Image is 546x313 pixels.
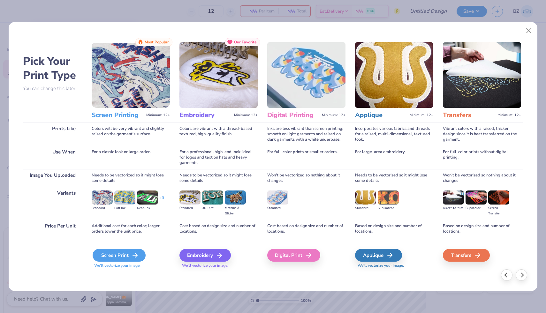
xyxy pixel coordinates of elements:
img: Supacolor [466,190,487,205]
div: Supacolor [466,205,487,211]
span: Minimum: 12+ [322,113,345,117]
img: Sublimated [378,190,399,205]
div: Transfers [443,249,490,262]
span: Our Favorite [234,40,257,44]
div: Metallic & Glitter [225,205,246,216]
div: Won't be vectorized so nothing about it changes [443,169,521,187]
div: Digital Print [267,249,320,262]
img: Standard [267,190,288,205]
div: Colors will be very vibrant and slightly raised on the garment's surface. [92,123,170,146]
div: Cost based on design size and number of locations. [179,220,258,238]
img: Neon Ink [137,190,158,205]
div: For large-area embroidery. [355,146,433,169]
div: Cost based on design size and number of locations. [267,220,345,238]
img: Embroidery [179,42,258,108]
span: We'll vectorize your image. [92,263,170,268]
img: Direct-to-film [443,190,464,205]
div: Standard [267,205,288,211]
div: Price Per Unit [23,220,82,238]
div: Needs to be vectorized so it might lose some details [92,169,170,187]
div: Neon Ink [137,205,158,211]
img: 3D Puff [202,190,223,205]
img: Standard [92,190,113,205]
span: We'll vectorize your image. [179,263,258,268]
div: Prints Like [23,123,82,146]
div: Puff Ink [114,205,135,211]
div: + 3 [160,195,164,206]
div: Vibrant colors with a raised, thicker design since it is heat transferred on the garment. [443,123,521,146]
h3: Embroidery [179,111,231,119]
img: Puff Ink [114,190,135,205]
span: Most Popular [145,40,169,44]
div: Won't be vectorized so nothing about it changes [267,169,345,187]
div: Inks are less vibrant than screen printing; smooth on light garments and raised on dark garments ... [267,123,345,146]
img: Standard [355,190,376,205]
div: 3D Puff [202,205,223,211]
div: Use When [23,146,82,169]
div: Image You Uploaded [23,169,82,187]
span: Minimum: 12+ [410,113,433,117]
div: Colors are vibrant with a thread-based textured, high-quality finish. [179,123,258,146]
div: Standard [92,205,113,211]
div: Standard [355,205,376,211]
div: Additional cost for each color; larger orders lower the unit price. [92,220,170,238]
div: Embroidery [179,249,231,262]
h3: Screen Printing [92,111,144,119]
div: Based on design size and number of locations. [443,220,521,238]
img: Digital Printing [267,42,345,108]
img: Screen Printing [92,42,170,108]
img: Standard [179,190,201,205]
h3: Transfers [443,111,495,119]
h3: Applique [355,111,407,119]
div: For a classic look or large order. [92,146,170,169]
div: For full-color prints or smaller orders. [267,146,345,169]
div: Based on design size and number of locations. [355,220,433,238]
span: Minimum: 12+ [234,113,258,117]
div: Screen Transfer [488,205,509,216]
span: Minimum: 12+ [497,113,521,117]
div: Needs to be vectorized so it might lose some details [179,169,258,187]
img: Screen Transfer [488,190,509,205]
div: Screen Print [93,249,146,262]
img: Applique [355,42,433,108]
div: Direct-to-film [443,205,464,211]
div: Needs to be vectorized so it might lose some details [355,169,433,187]
div: Standard [179,205,201,211]
h2: Pick Your Print Type [23,54,82,82]
span: We'll vectorize your image. [355,263,433,268]
span: Minimum: 12+ [146,113,170,117]
div: Sublimated [378,205,399,211]
p: You can change this later. [23,86,82,91]
button: Close [523,25,535,37]
div: Incorporates various fabrics and threads for a raised, multi-dimensional, textured look. [355,123,433,146]
img: Metallic & Glitter [225,190,246,205]
div: Variants [23,187,82,220]
div: Applique [355,249,402,262]
div: For full-color prints without digital printing. [443,146,521,169]
h3: Digital Printing [267,111,319,119]
img: Transfers [443,42,521,108]
div: For a professional, high-end look; ideal for logos and text on hats and heavy garments. [179,146,258,169]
